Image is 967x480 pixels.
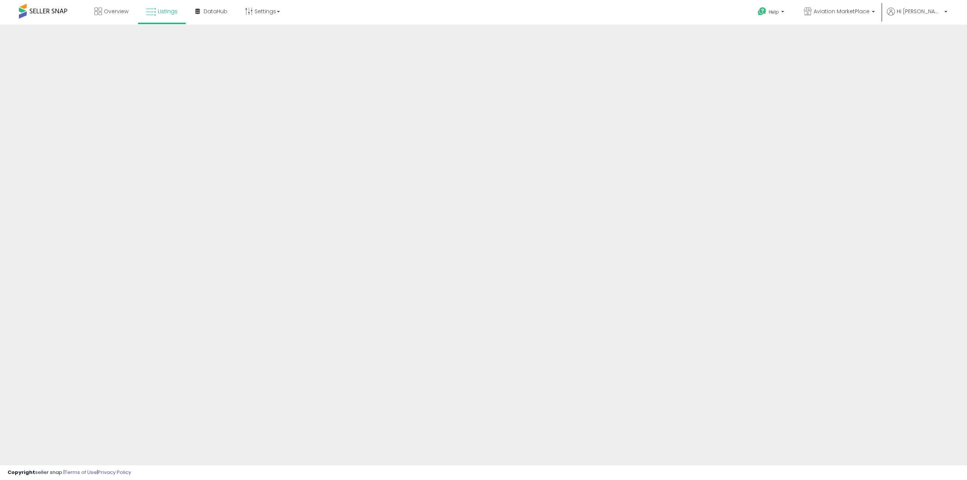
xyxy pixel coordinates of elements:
[769,9,779,15] span: Help
[814,8,870,15] span: Aviation MarketPlace
[104,8,128,15] span: Overview
[204,8,227,15] span: DataHub
[158,8,178,15] span: Listings
[887,8,947,25] a: Hi [PERSON_NAME]
[752,1,792,25] a: Help
[897,8,942,15] span: Hi [PERSON_NAME]
[757,7,767,16] i: Get Help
